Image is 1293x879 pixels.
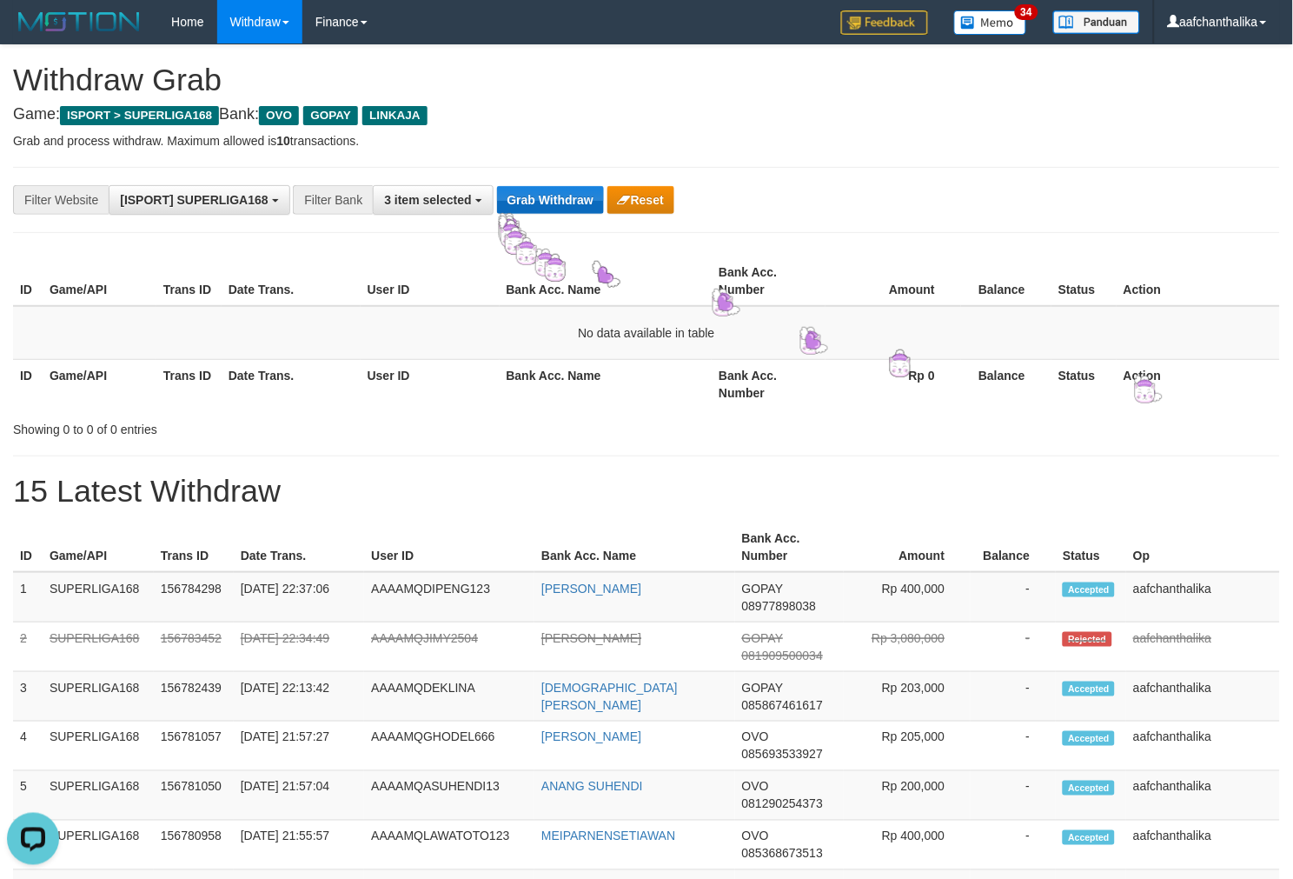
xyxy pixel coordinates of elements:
th: User ID [364,523,534,572]
span: LINKAJA [362,106,428,125]
a: [PERSON_NAME] [541,730,641,744]
td: Rp 205,000 [844,722,971,771]
div: Filter Website [13,185,109,215]
th: Game/API [43,256,156,306]
td: 2 [13,623,43,672]
button: Grab Withdraw [497,186,604,214]
a: [PERSON_NAME] [541,631,641,645]
td: AAAAMQASUHENDI13 [364,771,534,821]
td: SUPERLIGA168 [43,572,154,623]
span: OVO [742,829,769,843]
td: [DATE] 22:37:06 [234,572,364,623]
th: Bank Acc. Name [500,256,713,306]
span: Copy 085368673513 to clipboard [742,847,823,861]
td: 156781050 [154,771,234,821]
h1: Withdraw Grab [13,63,1280,97]
td: [DATE] 21:57:04 [234,771,364,821]
th: ID [13,523,43,572]
th: User ID [361,256,500,306]
a: MEIPARNENSETIAWAN [541,829,675,843]
th: Status [1051,359,1117,409]
button: Open LiveChat chat widget [7,7,59,59]
button: [ISPORT] SUPERLIGA168 [109,185,289,215]
td: - [971,722,1056,771]
td: Rp 400,000 [844,821,971,870]
td: AAAAMQJIMY2504 [364,623,534,672]
img: Feedback.jpg [841,10,928,35]
span: GOPAY [742,631,783,645]
td: 156782439 [154,672,234,722]
th: Trans ID [154,523,234,572]
th: Status [1051,256,1117,306]
th: Rp 0 [826,359,961,409]
td: - [971,623,1056,672]
td: 156784298 [154,572,234,623]
td: Rp 3,080,000 [844,623,971,672]
span: OVO [259,106,299,125]
th: Bank Acc. Number [712,359,826,409]
span: Copy 081290254373 to clipboard [742,797,823,811]
th: ID [13,359,43,409]
img: MOTION_logo.png [13,9,145,35]
td: [DATE] 22:34:49 [234,623,364,672]
th: Date Trans. [234,523,364,572]
img: panduan.png [1053,10,1140,34]
td: SUPERLIGA168 [43,821,154,870]
td: 156781057 [154,722,234,771]
span: OVO [742,780,769,794]
th: Game/API [43,359,156,409]
th: Op [1126,523,1280,572]
th: Status [1056,523,1126,572]
p: Grab and process withdraw. Maximum allowed is transactions. [13,132,1280,150]
td: SUPERLIGA168 [43,672,154,722]
span: GOPAY [303,106,358,125]
td: SUPERLIGA168 [43,771,154,821]
td: [DATE] 21:55:57 [234,821,364,870]
td: - [971,771,1056,821]
span: ISPORT > SUPERLIGA168 [60,106,219,125]
td: 4 [13,722,43,771]
th: Bank Acc. Number [712,256,826,306]
th: Bank Acc. Name [534,523,735,572]
span: GOPAY [742,681,783,695]
span: OVO [742,730,769,744]
button: Reset [607,186,674,214]
span: Accepted [1063,830,1115,845]
span: [ISPORT] SUPERLIGA168 [120,193,268,207]
th: Bank Acc. Name [500,359,713,409]
td: [DATE] 21:57:27 [234,722,364,771]
td: AAAAMQLAWATOTO123 [364,821,534,870]
span: 3 item selected [384,193,471,207]
strong: 10 [276,134,290,148]
td: No data available in table [13,306,1280,360]
span: Copy 085693533927 to clipboard [742,748,823,762]
span: Copy 08977898038 to clipboard [742,599,817,613]
th: Balance [961,256,1051,306]
td: - [971,572,1056,623]
span: Accepted [1063,583,1115,597]
span: GOPAY [742,582,783,596]
td: aafchanthalika [1126,771,1280,821]
td: SUPERLIGA168 [43,623,154,672]
button: 3 item selected [373,185,493,215]
td: - [971,672,1056,722]
h4: Game: Bank: [13,106,1280,123]
th: Date Trans. [222,359,361,409]
td: aafchanthalika [1126,623,1280,672]
td: 1 [13,572,43,623]
th: Trans ID [156,256,222,306]
img: Button%20Memo.svg [954,10,1027,35]
span: Accepted [1063,682,1115,696]
th: Balance [971,523,1056,572]
span: Copy 085867461617 to clipboard [742,698,823,712]
td: 3 [13,672,43,722]
td: - [971,821,1056,870]
th: Game/API [43,523,154,572]
th: Amount [826,256,961,306]
span: Copy 081909500034 to clipboard [742,649,823,663]
span: Rejected [1063,632,1111,647]
span: 34 [1015,4,1038,20]
th: User ID [361,359,500,409]
div: Showing 0 to 0 of 0 entries [13,414,526,438]
td: 5 [13,771,43,821]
